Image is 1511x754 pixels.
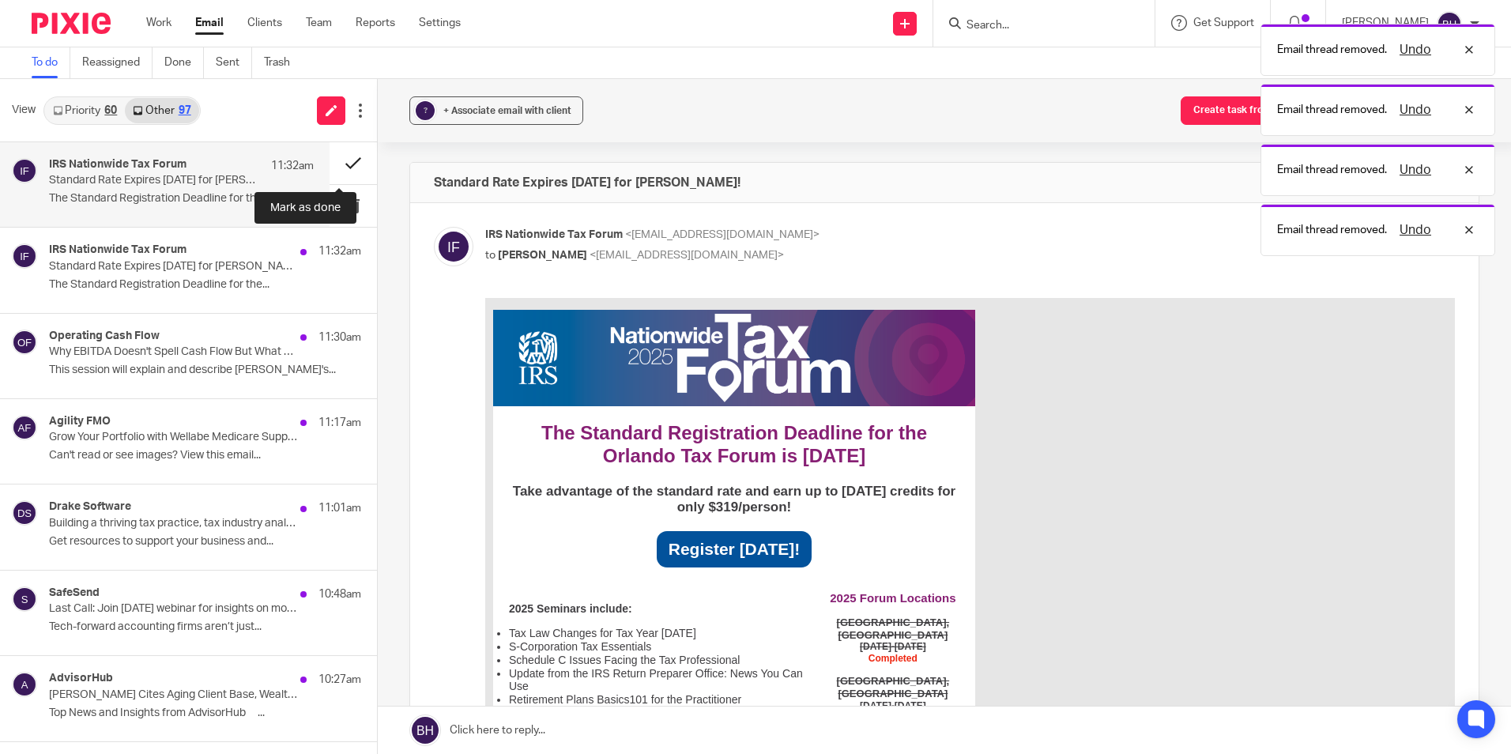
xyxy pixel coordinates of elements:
[100,594,246,607] a: IRS Nationwide Tax Forums
[1437,11,1462,36] img: svg%3E
[318,500,361,516] p: 11:01am
[28,186,470,217] span: Take advantage of the standard rate and earn up to [DATE] credits for only $319/person!
[352,377,465,402] s: [GEOGRAPHIC_DATA], [GEOGRAPHIC_DATA]
[49,158,187,172] h4: IRS Nationwide Tax Forum
[24,594,463,647] span: is a three-day event offering seminars and workshops on a wide variety of federal and state tax i...
[80,741,466,754] span: to view more information about the 2025 IRS Nationwide Tax Forum Highlights.
[318,415,361,431] p: 11:17am
[318,243,361,259] p: 11:32am
[104,105,117,116] div: 60
[12,415,37,440] img: svg%3E
[590,250,784,261] span: <[EMAIL_ADDRESS][DOMAIN_NAME]>
[12,330,37,355] img: svg%3E
[49,260,299,273] p: Standard Rate Expires [DATE] for [PERSON_NAME]!
[24,409,220,421] span: Available IRS Online Tools and Services
[24,342,166,355] span: S-Corporation Tax Essentials
[187,658,311,675] span: Forum Highlights
[24,462,105,474] a: And many more!
[183,242,315,260] a: Register [DATE]!
[247,15,282,31] a: Clients
[352,319,465,343] s: [GEOGRAPHIC_DATA], [GEOGRAPHIC_DATA]
[49,620,361,634] p: Tech-forward accounting firms aren’t just...
[434,227,473,266] img: svg%3E
[416,101,435,120] div: ?
[12,500,37,526] img: svg%3E
[49,707,361,720] p: Top News and Insights from AdvisorHub ‌ ‌ ‌ ‌ ‌...
[49,500,131,514] h4: Drake Software
[1277,222,1387,238] p: Email thread removed.
[24,356,254,368] span: Schedule C Issues Facing the Tax Professional
[485,229,623,240] span: IRS Nationwide Tax Forum
[24,435,291,462] span: Distributions from Retirement Plans and IRAs: A Crash Course
[24,716,277,729] span: Visit the IRS Zone and IRS Digital Account Services
[24,594,100,607] span: Each of the five
[625,229,820,240] span: <[EMAIL_ADDRESS][DOMAIN_NAME]>
[318,330,361,345] p: 11:30am
[1395,40,1436,59] button: Undo
[49,535,361,549] p: Get resources to support your business and...
[434,175,740,190] h4: Standard Rate Expires [DATE] for [PERSON_NAME]!
[352,484,465,508] a: [GEOGRAPHIC_DATA], [GEOGRAPHIC_DATA]
[216,47,252,78] a: Sent
[49,415,111,428] h4: Agility FMO
[375,343,441,354] s: [DATE]-[DATE]
[179,105,191,116] div: 97
[318,586,361,602] p: 10:48am
[352,531,465,556] a: [GEOGRAPHIC_DATA], [GEOGRAPHIC_DATA]
[49,278,361,292] p: The Standard Registration Deadline for the...
[375,508,441,519] span: [DATE]-[DATE]
[24,703,187,716] span: Attend Tax Forum Special Events
[125,98,198,123] a: Other97
[49,602,299,616] p: Last Call: Join [DATE] webinar for insights on modernizing accounting firms
[383,413,432,424] span: Completed
[498,250,587,261] span: [PERSON_NAME]
[24,741,77,754] a: Click here
[49,586,100,600] h4: SafeSend
[318,672,361,688] p: 10:27am
[56,124,442,168] span: The Standard Registration Deadline for the Orlando Tax Forum is [DATE]
[375,556,441,567] span: [DATE]-[DATE]
[82,47,153,78] a: Reassigned
[352,436,465,461] a: [GEOGRAPHIC_DATA], [GEOGRAPHIC_DATA]
[12,243,37,269] img: svg%3E
[24,395,256,408] span: Retirement Plans Basics101 for the Practitioner
[49,688,299,702] p: [PERSON_NAME] Cites Aging Client Base, Wealth Transfer as Asset Growth Slips
[306,15,332,31] a: Team
[1395,160,1436,179] button: Undo
[24,677,101,689] span: Earn CE credits
[345,293,470,307] span: 2025 Forum Locations
[443,106,571,115] span: + Associate email with client
[1395,221,1436,239] button: Undo
[485,250,496,261] span: to
[24,329,211,341] span: Tax Law Changes for Tax Year [DATE]
[164,47,204,78] a: Done
[24,690,205,703] span: Visit the NTF [GEOGRAPHIC_DATA]
[383,355,432,366] span: Completed
[271,158,314,174] p: 11:32am
[388,567,428,578] span: Sold Out
[356,15,395,31] a: Reports
[49,517,299,530] p: Building a thriving tax practice, tax industry analysis, and more
[49,672,113,685] h4: AdvisorHub
[49,364,361,377] p: This session will explain and describe [PERSON_NAME]'s...
[49,449,361,462] p: Can't read or see images? View this email...
[419,15,461,31] a: Settings
[1277,102,1387,118] p: Email thread removed.
[12,586,37,612] img: svg%3E
[146,15,171,31] a: Work
[375,402,441,413] s: [DATE]-[DATE]
[45,98,125,123] a: Priority60
[195,15,224,31] a: Email
[12,102,36,119] span: View
[375,461,441,472] span: [DATE]-[DATE]
[49,192,314,205] p: The Standard Registration Deadline for the...
[12,158,37,183] img: svg%3E
[49,174,261,187] p: Standard Rate Expires [DATE] for [PERSON_NAME]!
[49,431,299,444] p: Grow Your Portfolio with Wellabe Medicare Supplement Products
[1395,100,1436,119] button: Undo
[49,330,160,343] h4: Operating Cash Flow
[49,345,299,359] p: Why EBITDA Doesn't Spell Cash Flow But What Does
[24,369,318,395] span: Update from the IRS Return Preparer Office: News You Can Use
[12,672,37,697] img: svg%3E
[1277,42,1387,58] p: Email thread removed.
